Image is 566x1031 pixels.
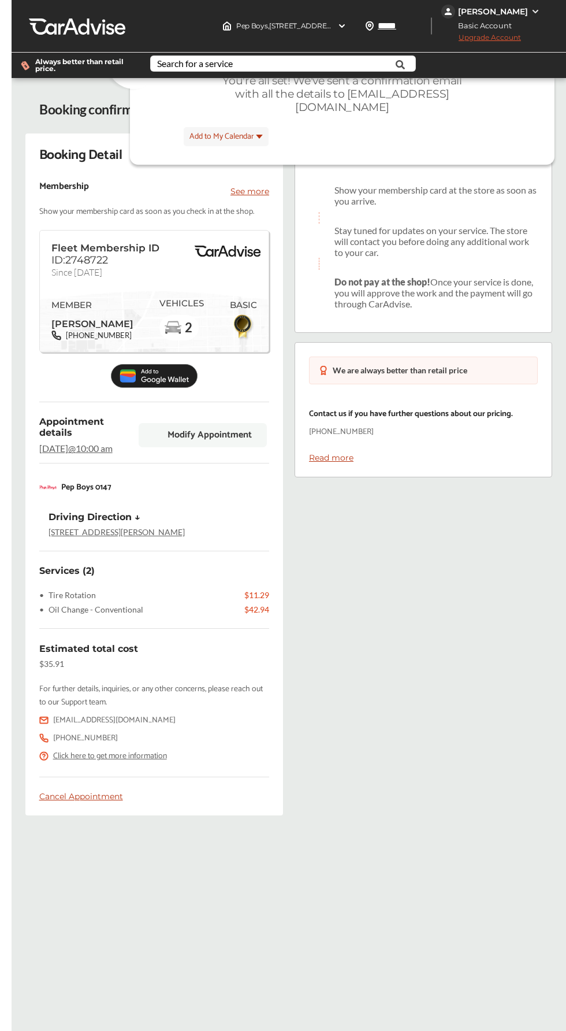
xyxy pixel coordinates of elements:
[39,590,44,600] span: •
[334,225,529,258] span: Stay tuned for updates on your service. The store will contact you before doing any additional wo...
[68,443,76,454] span: @
[230,186,269,197] p: See more
[365,21,374,31] img: location_vector.a44bc228.svg
[234,604,269,614] div: $42.94
[53,732,118,745] div: [PHONE_NUMBER]
[61,481,111,494] p: Pep Boys 0147
[531,7,540,16] img: WGsFRI8htEPBVLJbROoPRyZpYNWhNONpIPPETTm6eUC0GeLEiAAAAAElFTkSuQmCC
[51,254,108,266] span: ID:2748722
[193,246,262,257] img: BasicPremiumLogo.8d547ee0.svg
[51,331,61,340] img: phone-black.37208b07.svg
[309,453,353,463] a: Read more
[458,6,528,17] div: [PERSON_NAME]
[441,5,455,18] img: jVpblrzwTbfkPYzPPzSLxeg0AAAAASUVORK5CYII=
[51,266,102,276] span: Since [DATE]
[167,430,252,440] span: Modify Appointment
[39,733,49,743] img: icon_call.cce55db1.svg
[319,366,328,375] img: medal-badge-icon.048288b6.svg
[39,604,143,614] div: Oil Change - Conventional
[39,147,122,164] div: Booking Detail
[334,184,537,206] span: Show your membership card at the store as soon as you arrive.
[213,74,472,114] div: You're all set! We've sent a confirmation email with all the details to [EMAIL_ADDRESS][DOMAIN_NAME]
[334,276,533,309] span: Once your service is done, you will approve the work and the payment will go through CarAdvise.
[39,101,162,117] div: Booking confirmation
[189,130,254,143] span: Add to My Calendar
[39,791,269,802] div: Cancel Appointment
[334,276,430,287] span: Do not pay at the shop!
[441,33,521,47] span: Upgrade Account
[35,58,132,72] span: Always better than retail price.
[39,205,254,218] p: Show your membership card as soon as you check in at the shop.
[39,416,139,438] span: Appointment details
[230,300,257,310] span: BASIC
[164,319,183,338] img: car-basic.192fe7b4.svg
[39,479,57,496] img: logo-pepboys.png
[53,750,167,763] a: Click here to get more information
[53,714,176,727] div: [EMAIL_ADDRESS][DOMAIN_NAME]
[111,364,198,388] img: Add_to_Google_Wallet.5c177d4c.svg
[184,127,269,146] button: Add to My Calendar
[49,511,140,522] div: Driving Direction ↓
[236,21,457,30] span: Pep Boys , [STREET_ADDRESS][PERSON_NAME] SLIDELL , LA 70458
[21,61,29,71] img: dollor_label_vector.a70140d1.svg
[184,320,192,335] span: 2
[234,590,269,600] div: $11.29
[39,565,95,576] div: Services (2)
[76,443,113,454] span: 10:00 am
[159,298,204,309] span: VEHICLES
[337,21,347,31] img: header-down-arrow.9dd2ce7d.svg
[39,683,269,709] div: For further details, inquiries, or any other concerns, please reach out to our Support team.
[309,407,513,421] p: Contact us if you have further questions about our pricing.
[39,751,49,761] img: icon_warning_qmark.76b945ae.svg
[39,643,138,654] span: Estimated total cost
[39,443,68,454] span: [DATE]
[61,331,132,340] span: [PHONE_NUMBER]
[442,20,520,32] span: Basic Account
[139,423,267,447] button: Modify Appointment
[39,715,49,725] img: icon_email.5572a086.svg
[49,527,185,537] a: [STREET_ADDRESS][PERSON_NAME]
[309,425,374,439] p: [PHONE_NUMBER]
[51,242,159,254] span: Fleet Membership ID
[39,604,44,614] span: •
[431,17,432,35] img: header-divider.bc55588e.svg
[39,659,64,669] div: $35.91
[222,21,232,31] img: header-home-logo.8d720a4f.svg
[333,366,467,374] div: We are always better than retail price
[230,313,256,340] img: BasicBadge.31956f0b.svg
[51,300,133,310] span: MEMBER
[39,590,96,600] div: Tire Rotation
[157,59,233,68] div: Search for a service
[51,314,133,331] span: [PERSON_NAME]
